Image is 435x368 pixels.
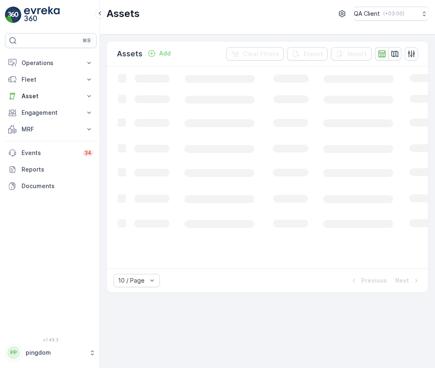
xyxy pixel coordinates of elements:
[22,125,80,133] p: MRF
[22,75,80,84] p: Fleet
[394,276,421,286] button: Next
[5,88,97,104] button: Asset
[243,50,279,58] p: Clear Filters
[226,47,284,61] button: Clear Filters
[5,178,97,194] a: Documents
[22,109,80,117] p: Engagement
[287,47,328,61] button: Export
[22,92,80,100] p: Asset
[5,145,97,161] a: Events34
[159,49,171,58] p: Add
[5,337,97,342] span: v 1.49.3
[361,276,387,285] p: Previous
[5,344,97,361] button: PPpingdom
[5,161,97,178] a: Reports
[5,104,97,121] button: Engagement
[354,10,380,18] p: QA Client
[331,47,372,61] button: Import
[106,7,140,20] p: Assets
[304,50,323,58] p: Export
[24,7,60,23] img: logo_light-DOdMpM7g.png
[144,48,174,58] button: Add
[82,37,91,44] p: ⌘B
[5,55,97,71] button: Operations
[5,71,97,88] button: Fleet
[354,7,428,21] button: QA Client(+03:00)
[22,149,78,157] p: Events
[383,10,404,17] p: ( +03:00 )
[26,349,85,357] p: pingdom
[349,276,388,286] button: Previous
[348,50,367,58] p: Import
[117,48,143,60] p: Assets
[22,165,93,174] p: Reports
[22,59,80,67] p: Operations
[22,182,93,190] p: Documents
[7,346,20,359] div: PP
[5,121,97,138] button: MRF
[5,7,22,23] img: logo
[85,150,92,156] p: 34
[395,276,409,285] p: Next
